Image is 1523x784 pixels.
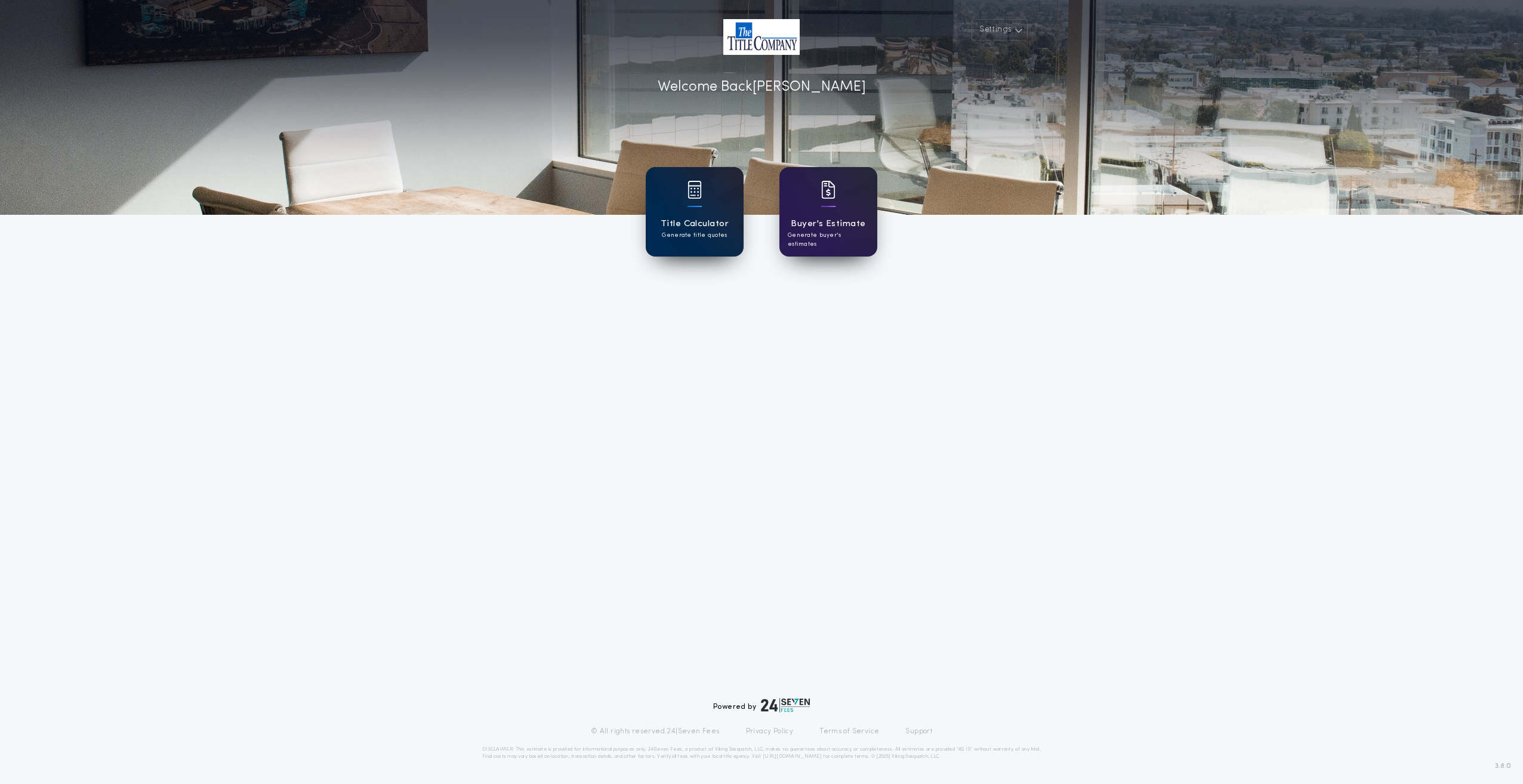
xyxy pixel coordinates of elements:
a: Support [905,727,932,736]
a: Terms of Service [819,727,879,736]
button: Settings [972,19,1028,41]
span: 3.8.0 [1495,761,1511,771]
a: Privacy Policy [746,727,794,736]
p: Generate title quotes [662,231,727,240]
img: card icon [687,181,702,199]
p: Welcome Back [PERSON_NAME] [658,76,866,98]
img: account-logo [723,19,799,55]
p: © All rights reserved. 24|Seven Fees [591,727,720,736]
a: card iconBuyer's EstimateGenerate buyer's estimates [779,167,877,257]
div: Powered by [713,698,810,712]
h1: Title Calculator [661,217,729,231]
a: card iconTitle CalculatorGenerate title quotes [646,167,744,257]
a: [URL][DOMAIN_NAME] [763,754,822,759]
p: Generate buyer's estimates [788,231,869,249]
img: card icon [821,181,836,199]
p: DISCLAIMER: This estimate is provided for informational purposes only. 24|Seven Fees, a product o... [482,746,1041,760]
h1: Buyer's Estimate [791,217,865,231]
img: logo [761,698,810,712]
